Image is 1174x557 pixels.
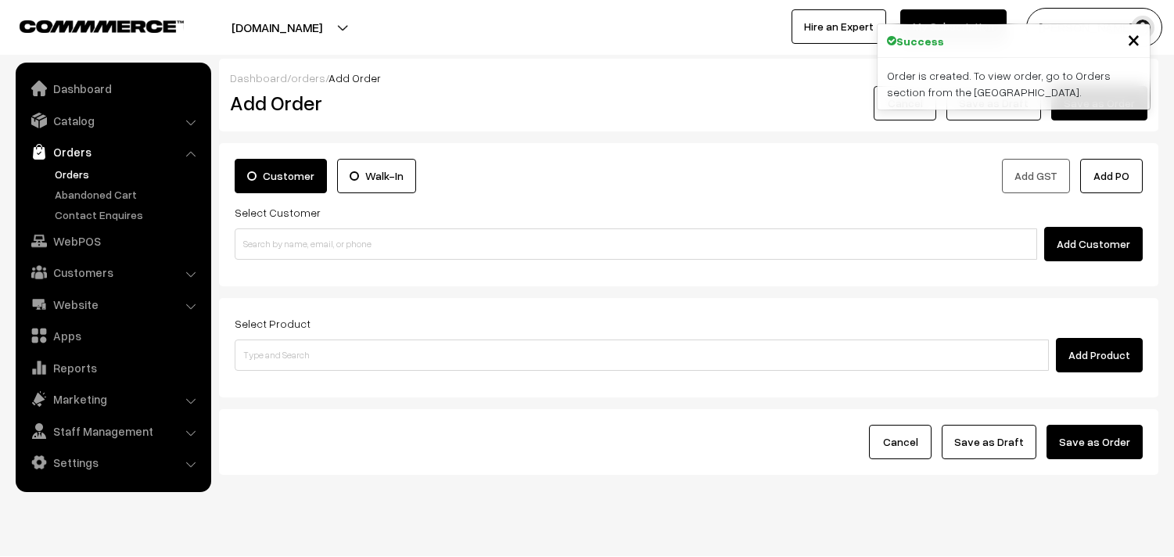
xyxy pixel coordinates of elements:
[51,186,206,203] a: Abandoned Cart
[20,354,206,382] a: Reports
[230,70,1147,86] div: / /
[329,71,381,84] span: Add Order
[177,8,377,47] button: [DOMAIN_NAME]
[878,58,1150,110] div: Order is created. To view order, go to Orders section from the [GEOGRAPHIC_DATA].
[235,228,1037,260] input: Search by name, email, or phone
[20,290,206,318] a: Website
[337,159,416,193] label: Walk-In
[1080,159,1143,193] button: Add PO
[20,16,156,34] a: COMMMERCE
[20,106,206,135] a: Catalog
[51,207,206,223] a: Contact Enquires
[20,385,206,413] a: Marketing
[869,425,932,459] button: Cancel
[20,138,206,166] a: Orders
[230,71,287,84] a: Dashboard
[1002,159,1070,193] button: Add GST
[1047,425,1143,459] button: Save as Order
[1127,27,1140,51] button: Close
[20,74,206,102] a: Dashboard
[235,315,311,332] label: Select Product
[20,20,184,32] img: COMMMERCE
[235,204,321,221] label: Select Customer
[1026,8,1162,47] button: [PERSON_NAME] s…
[1127,24,1140,53] span: ×
[20,322,206,350] a: Apps
[792,9,886,44] a: Hire an Expert
[1044,227,1143,261] button: Add Customer
[20,227,206,255] a: WebPOS
[896,33,944,49] strong: Success
[874,86,936,120] button: Cancel
[235,159,327,193] label: Customer
[291,71,325,84] a: orders
[20,448,206,476] a: Settings
[942,425,1036,459] button: Save as Draft
[20,417,206,445] a: Staff Management
[51,166,206,182] a: Orders
[1056,338,1143,372] button: Add Product
[230,91,520,115] h2: Add Order
[1131,16,1154,39] img: user
[20,258,206,286] a: Customers
[235,340,1049,371] input: Type and Search
[900,9,1007,44] a: My Subscription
